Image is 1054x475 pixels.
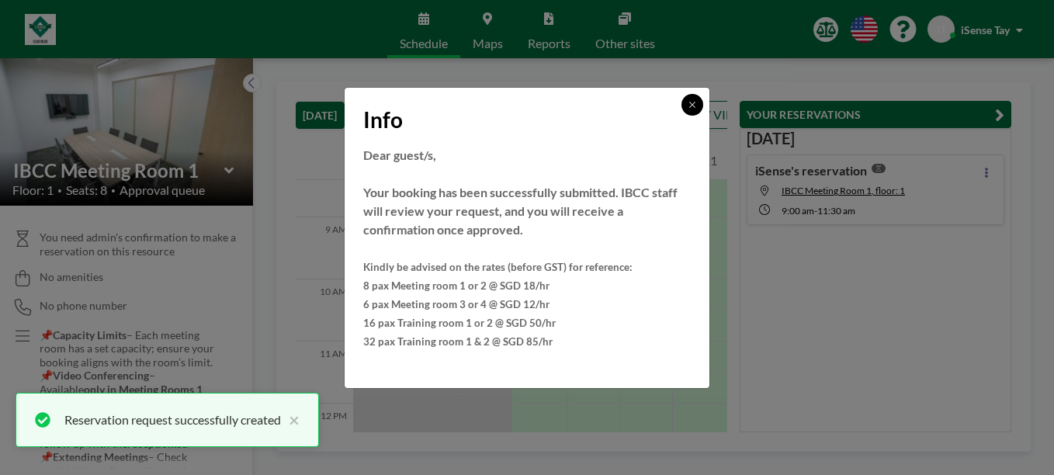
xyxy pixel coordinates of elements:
h5: 8 pax Meeting room 1 or 2 @ SGD 18/hr [363,276,691,295]
h5: 32 pax Training room 1 & 2 @ SGD 85/hr [363,332,691,351]
h5: Kindly be advised on the rates (before GST) for reference: [363,258,691,276]
strong: Your booking has been successfully submitted. IBCC staff will review your request, and you will r... [363,185,678,237]
strong: Dear guest/s, [363,147,436,162]
h5: 6 pax Meeting room 3 or 4 @ SGD 12/hr [363,295,691,314]
h5: 16 pax Training room 1 or 2 @ SGD 50/hr [363,314,691,332]
div: Reservation request successfully created [64,411,281,429]
span: Info [363,106,403,133]
button: close [281,411,300,429]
